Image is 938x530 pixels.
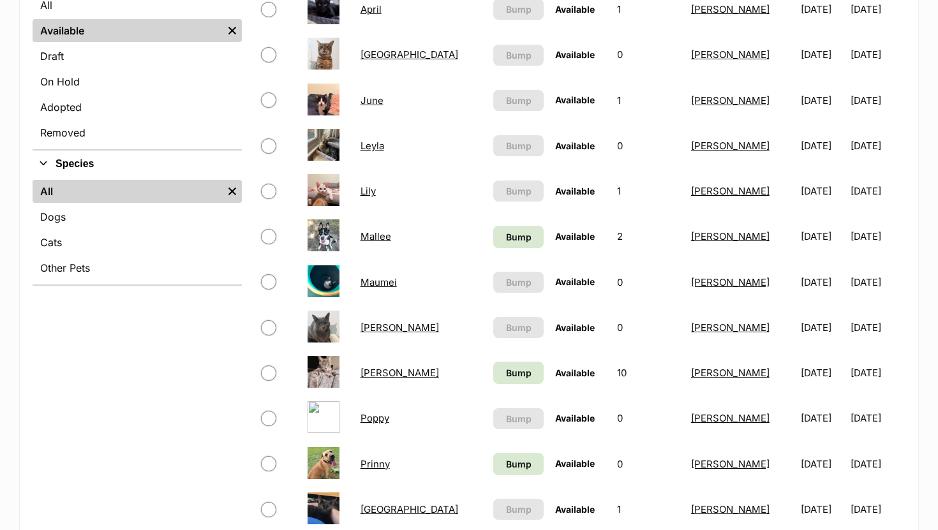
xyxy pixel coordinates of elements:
[361,321,439,334] a: [PERSON_NAME]
[796,260,849,304] td: [DATE]
[555,322,595,333] span: Available
[691,230,770,242] a: [PERSON_NAME]
[555,4,595,15] span: Available
[493,272,544,293] button: Bump
[33,19,223,42] a: Available
[796,214,849,258] td: [DATE]
[506,230,532,244] span: Bump
[493,90,544,111] button: Bump
[796,396,849,440] td: [DATE]
[493,499,544,520] button: Bump
[361,458,390,470] a: Prinny
[555,367,595,378] span: Available
[361,185,376,197] a: Lily
[493,408,544,429] button: Bump
[33,180,223,203] a: All
[691,48,770,61] a: [PERSON_NAME]
[506,321,532,334] span: Bump
[33,205,242,228] a: Dogs
[493,453,544,475] a: Bump
[361,3,382,15] a: April
[33,121,242,144] a: Removed
[493,180,544,202] button: Bump
[796,78,849,122] td: [DATE]
[506,457,532,471] span: Bump
[361,367,439,379] a: [PERSON_NAME]
[851,214,904,258] td: [DATE]
[33,96,242,119] a: Adopted
[796,351,849,395] td: [DATE]
[691,94,770,107] a: [PERSON_NAME]
[361,48,458,61] a: [GEOGRAPHIC_DATA]
[851,169,904,213] td: [DATE]
[851,351,904,395] td: [DATE]
[493,226,544,248] a: Bump
[612,305,685,350] td: 0
[796,124,849,168] td: [DATE]
[33,231,242,254] a: Cats
[506,3,532,16] span: Bump
[851,396,904,440] td: [DATE]
[612,260,685,304] td: 0
[506,412,532,425] span: Bump
[493,135,544,156] button: Bump
[851,442,904,486] td: [DATE]
[691,140,770,152] a: [PERSON_NAME]
[33,177,242,284] div: Species
[33,256,242,279] a: Other Pets
[506,184,532,198] span: Bump
[691,185,770,197] a: [PERSON_NAME]
[555,413,595,423] span: Available
[506,366,532,379] span: Bump
[612,78,685,122] td: 1
[612,351,685,395] td: 10
[493,362,544,384] a: Bump
[851,305,904,350] td: [DATE]
[851,124,904,168] td: [DATE]
[223,180,242,203] a: Remove filter
[851,260,904,304] td: [DATE]
[555,458,595,469] span: Available
[506,94,532,107] span: Bump
[361,276,397,288] a: Maumei
[612,169,685,213] td: 1
[691,276,770,288] a: [PERSON_NAME]
[612,124,685,168] td: 0
[555,94,595,105] span: Available
[361,412,389,424] a: Poppy
[223,19,242,42] a: Remove filter
[851,78,904,122] td: [DATE]
[555,504,595,515] span: Available
[555,231,595,242] span: Available
[691,367,770,379] a: [PERSON_NAME]
[612,214,685,258] td: 2
[506,139,532,152] span: Bump
[796,442,849,486] td: [DATE]
[612,33,685,77] td: 0
[555,276,595,287] span: Available
[691,3,770,15] a: [PERSON_NAME]
[361,94,383,107] a: June
[33,156,242,172] button: Species
[555,49,595,60] span: Available
[506,48,532,62] span: Bump
[691,412,770,424] a: [PERSON_NAME]
[691,321,770,334] a: [PERSON_NAME]
[33,70,242,93] a: On Hold
[506,276,532,289] span: Bump
[493,45,544,66] button: Bump
[796,305,849,350] td: [DATE]
[361,503,458,515] a: [GEOGRAPHIC_DATA]
[361,230,391,242] a: Mallee
[555,140,595,151] span: Available
[33,45,242,68] a: Draft
[796,169,849,213] td: [DATE]
[506,503,532,516] span: Bump
[361,140,384,152] a: Leyla
[691,503,770,515] a: [PERSON_NAME]
[612,396,685,440] td: 0
[612,442,685,486] td: 0
[555,186,595,196] span: Available
[851,33,904,77] td: [DATE]
[796,33,849,77] td: [DATE]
